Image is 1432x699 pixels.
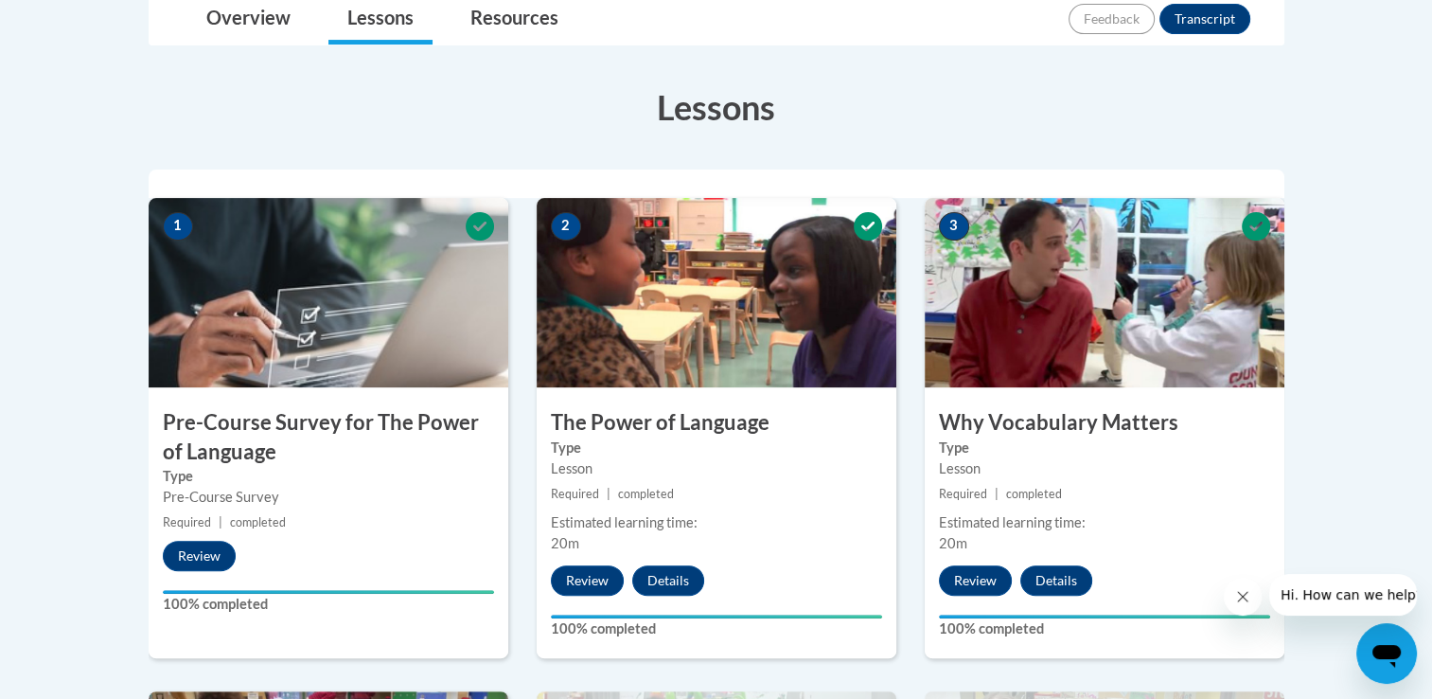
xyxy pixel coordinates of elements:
div: Lesson [551,458,882,479]
img: Course Image [149,198,508,387]
span: completed [1006,487,1062,501]
button: Details [1020,565,1092,596]
span: Required [163,515,211,529]
button: Transcript [1159,4,1250,34]
img: Course Image [537,198,896,387]
iframe: Close message [1224,578,1262,616]
span: completed [230,515,286,529]
label: Type [939,438,1270,458]
span: | [995,487,999,501]
label: 100% completed [163,594,494,615]
span: Hi. How can we help? [11,13,153,28]
iframe: Message from company [1269,574,1417,616]
iframe: Button to launch messaging window [1356,623,1417,684]
span: Required [939,487,987,501]
span: Required [551,487,599,501]
h3: The Power of Language [537,408,896,438]
button: Feedback [1069,4,1155,34]
div: Your progress [939,615,1270,618]
div: Estimated learning time: [551,512,882,533]
button: Details [632,565,704,596]
div: Estimated learning time: [939,512,1270,533]
span: completed [618,487,674,501]
label: 100% completed [939,618,1270,639]
label: 100% completed [551,618,882,639]
span: 2 [551,212,581,241]
span: 20m [551,535,579,551]
div: Your progress [551,615,882,618]
button: Review [551,565,624,596]
span: 3 [939,212,969,241]
span: 20m [939,535,967,551]
div: Your progress [163,590,494,594]
span: | [607,487,610,501]
h3: Why Vocabulary Matters [925,408,1284,438]
h3: Lessons [149,83,1284,131]
div: Lesson [939,458,1270,479]
button: Review [163,541,236,571]
label: Type [163,466,494,487]
div: Pre-Course Survey [163,487,494,508]
img: Course Image [925,198,1284,387]
label: Type [551,438,882,458]
h3: Pre-Course Survey for The Power of Language [149,408,508,467]
span: | [219,515,222,529]
button: Review [939,565,1012,596]
span: 1 [163,212,193,241]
